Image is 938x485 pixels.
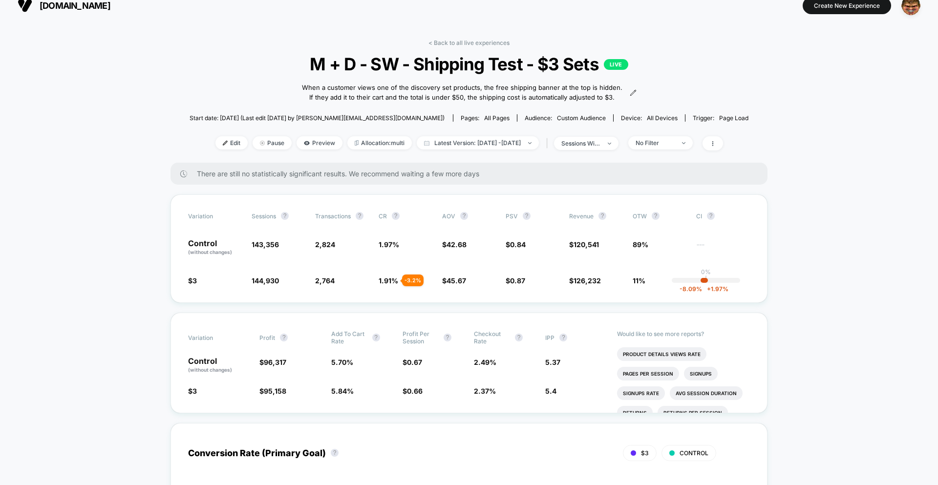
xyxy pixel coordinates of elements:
[506,276,525,285] span: $
[407,387,423,395] span: 0.66
[188,212,242,220] span: Variation
[402,274,424,286] div: - 3.2 %
[315,276,335,285] span: 2,764
[652,212,660,220] button: ?
[569,212,594,220] span: Revenue
[693,114,748,122] div: Trigger:
[403,358,422,366] span: $
[253,136,292,149] span: Pause
[403,387,423,395] span: $
[574,276,601,285] span: 126,232
[641,449,649,457] span: $3
[315,212,351,220] span: Transactions
[670,386,743,400] li: Avg Session Duration
[474,358,496,366] span: 2.49 %
[252,276,279,285] span: 144,930
[569,276,601,285] span: $
[372,334,380,341] button: ?
[260,141,265,146] img: end
[264,387,286,395] span: 95,158
[403,330,439,345] span: Profit Per Session
[442,212,455,220] span: AOV
[719,114,748,122] span: Page Load
[684,367,718,380] li: Signups
[701,268,711,275] p: 0%
[461,114,510,122] div: Pages:
[525,114,606,122] div: Audience:
[259,358,286,366] span: $
[188,276,197,285] span: $3
[407,358,422,366] span: 0.67
[217,54,721,74] span: M + D - SW - Shipping Test - $3 Sets
[188,357,250,374] p: Control
[428,39,510,46] a: < Back to all live experiences
[574,240,599,249] span: 120,541
[197,169,748,178] span: There are still no statistically significant results. We recommend waiting a few more days
[545,387,556,395] span: 5.4
[545,334,554,341] span: IPP
[301,83,623,102] span: When a customer views one of the discovery set products, the free shipping banner at the top is h...
[442,240,467,249] span: $
[561,140,600,147] div: sessions with impression
[188,367,232,373] span: (without changes)
[604,59,628,70] p: LIVE
[636,139,675,147] div: No Filter
[424,141,429,146] img: calendar
[252,240,279,249] span: 143,356
[680,449,708,457] span: CONTROL
[696,242,750,256] span: ---
[331,449,339,457] button: ?
[658,406,728,420] li: Returns Per Session
[557,114,606,122] span: Custom Audience
[680,285,702,293] span: -8.09 %
[682,142,685,144] img: end
[40,0,110,11] span: [DOMAIN_NAME]
[707,285,711,293] span: +
[297,136,342,149] span: Preview
[188,330,242,345] span: Variation
[223,141,228,146] img: edit
[617,330,750,337] p: Would like to see more reports?
[331,387,354,395] span: 5.84 %
[379,212,387,220] span: CR
[484,114,510,122] span: all pages
[545,358,560,366] span: 5.37
[442,276,466,285] span: $
[188,387,197,395] span: $3
[331,358,353,366] span: 5.70 %
[617,386,665,400] li: Signups Rate
[617,367,679,380] li: Pages Per Session
[315,240,335,249] span: 2,824
[215,136,248,149] span: Edit
[447,276,466,285] span: 45.67
[264,358,286,366] span: 96,317
[506,240,526,249] span: $
[559,334,567,341] button: ?
[647,114,678,122] span: all devices
[188,249,232,255] span: (without changes)
[613,114,685,122] span: Device:
[280,334,288,341] button: ?
[633,276,645,285] span: 11%
[392,212,400,220] button: ?
[356,212,363,220] button: ?
[447,240,467,249] span: 42.68
[188,239,242,256] p: Control
[569,240,599,249] span: $
[347,136,412,149] span: Allocation: multi
[190,114,445,122] span: Start date: [DATE] (Last edit [DATE] by [PERSON_NAME][EMAIL_ADDRESS][DOMAIN_NAME])
[528,142,532,144] img: end
[355,140,359,146] img: rebalance
[331,330,367,345] span: Add To Cart Rate
[417,136,539,149] span: Latest Version: [DATE] - [DATE]
[702,285,728,293] span: 1.97 %
[515,334,523,341] button: ?
[444,334,451,341] button: ?
[696,212,750,220] span: CI
[598,212,606,220] button: ?
[510,276,525,285] span: 0.87
[259,387,286,395] span: $
[281,212,289,220] button: ?
[705,275,707,283] p: |
[523,212,531,220] button: ?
